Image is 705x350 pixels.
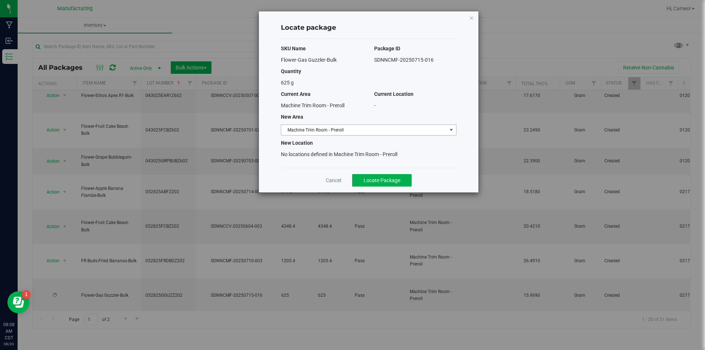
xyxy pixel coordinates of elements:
[22,290,30,299] iframe: Resource center unread badge
[281,46,306,51] span: SKU Name
[374,57,434,63] span: SDNNCMF-20250715-016
[281,140,313,146] span: New Location
[352,174,412,187] button: Locate Package
[281,68,301,74] span: Quantity
[7,291,29,313] iframe: Resource center
[281,114,303,120] span: New Area
[374,102,376,108] span: -
[326,177,341,184] a: Cancel
[281,57,337,63] span: Flower-Gas Guzzler-Bulk
[281,23,456,33] h4: Locate package
[281,91,311,97] span: Current Area
[374,91,413,97] span: Current Location
[281,102,344,108] span: Machine Trim Room - Preroll
[374,46,400,51] span: Package ID
[281,125,447,135] span: Machine Trim Room - Preroll
[364,177,400,183] span: Locate Package
[446,125,456,135] span: select
[281,151,397,157] span: No locations defined in Machine Trim Room - Preroll
[281,80,294,86] span: 625 g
